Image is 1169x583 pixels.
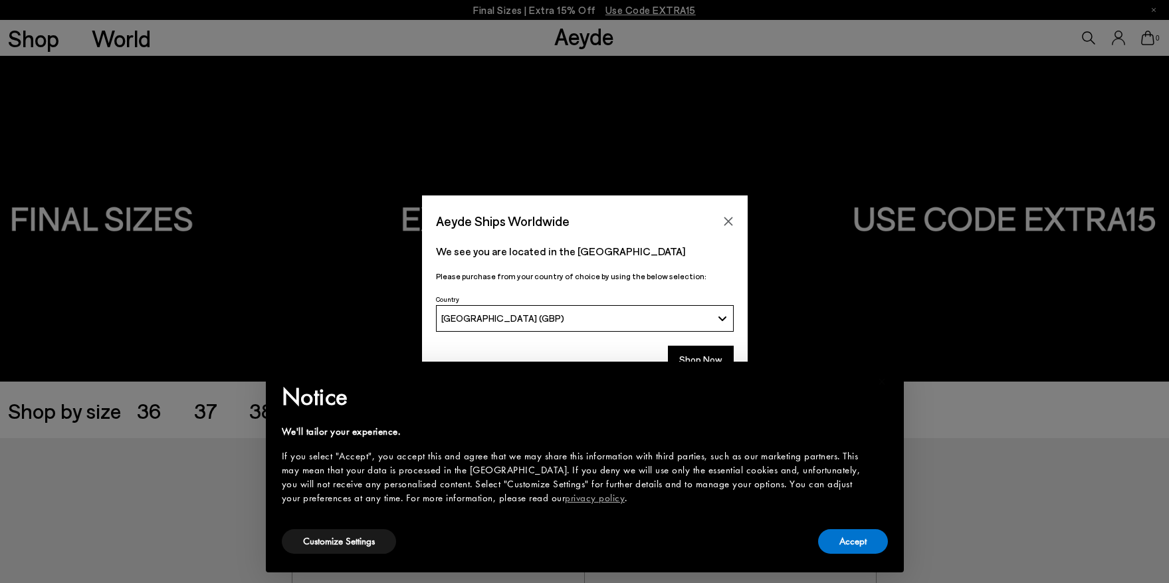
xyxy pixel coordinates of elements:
a: privacy policy [565,491,625,505]
button: Close [718,211,738,231]
p: We see you are located in the [GEOGRAPHIC_DATA] [436,243,734,259]
button: Close this notice [867,366,899,398]
h2: Notice [282,380,867,414]
span: × [878,371,887,392]
button: Shop Now [668,346,734,374]
span: Country [436,295,459,303]
span: Aeyde Ships Worldwide [436,209,570,233]
div: If you select "Accept", you accept this and agree that we may share this information with third p... [282,449,867,505]
button: Customize Settings [282,529,396,554]
button: Accept [818,529,888,554]
div: We'll tailor your experience. [282,425,867,439]
p: Please purchase from your country of choice by using the below selection: [436,270,734,283]
span: [GEOGRAPHIC_DATA] (GBP) [441,312,564,324]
